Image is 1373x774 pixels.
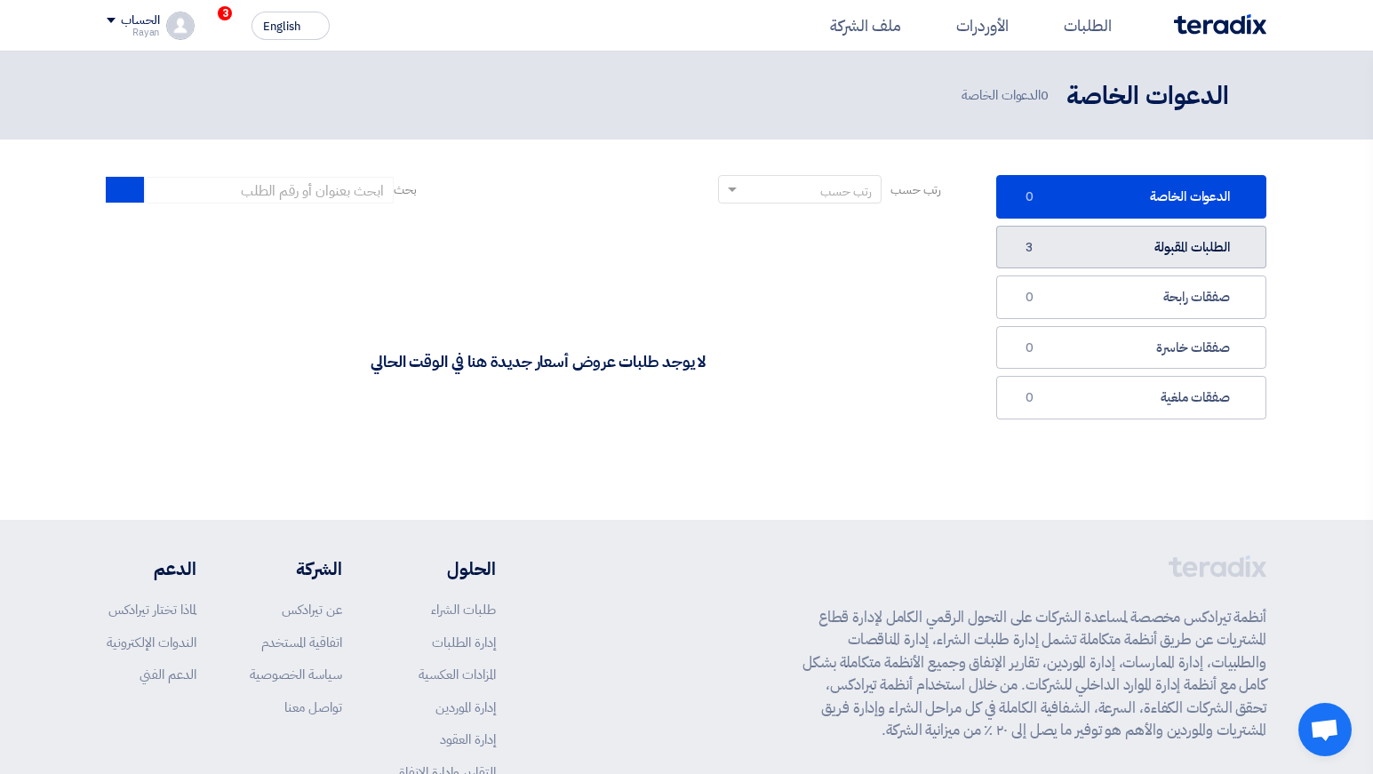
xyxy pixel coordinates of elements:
span: English [263,20,300,33]
span: 3 [218,6,232,20]
a: ملف الشركة [816,4,942,46]
a: صفقات رابحة0 [996,275,1266,319]
a: صفقات ملغية0 [996,376,1266,419]
span: 0 [1041,85,1049,105]
div: لا يوجد طلبات عروض أسعار جديدة هنا في الوقت الحالي [371,395,706,415]
a: سياسة الخصوصية [250,665,342,684]
a: إدارة العقود [440,730,496,749]
div: Rayan [107,28,159,37]
img: profile_test.png [166,12,195,40]
div: Open chat [1298,703,1352,756]
a: اتفاقية المستخدم [261,633,342,652]
a: تواصل معنا [284,698,342,717]
a: الندوات الإلكترونية [107,633,196,652]
span: 0 [1018,188,1040,206]
img: Hello [467,287,610,373]
li: الشركة [250,555,342,582]
span: الدعوات الخاصة [962,85,1052,106]
a: الطلبات [1050,4,1153,46]
div: الحساب [121,13,159,28]
img: Teradix logo [1174,14,1266,35]
span: 0 [1018,289,1040,307]
span: بحث [394,180,417,199]
a: إدارة الطلبات [432,633,496,652]
a: المزادات العكسية [419,665,496,684]
div: رتب حسب [820,182,872,201]
a: طلبات الشراء [431,600,496,619]
a: لماذا تختار تيرادكس [108,600,196,619]
li: الدعم [107,555,196,582]
span: 0 [1018,389,1040,407]
a: عن تيرادكس [282,600,342,619]
span: 0 [1018,339,1040,357]
button: English [251,12,330,40]
a: إدارة الموردين [435,698,496,717]
input: ابحث بعنوان أو رقم الطلب [145,177,394,203]
h2: الدعوات الخاصة [1066,79,1229,114]
a: صفقات خاسرة0 [996,326,1266,370]
a: الطلبات المقبولة3 [996,226,1266,269]
a: الأوردرات [942,4,1050,46]
li: الحلول [395,555,496,582]
a: الدعوات الخاصة0 [996,175,1266,219]
p: أنظمة تيرادكس مخصصة لمساعدة الشركات على التحول الرقمي الكامل لإدارة قطاع المشتريات عن طريق أنظمة ... [802,606,1266,742]
a: الدعم الفني [140,665,196,684]
span: رتب حسب [890,180,941,199]
span: 3 [1018,239,1040,257]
